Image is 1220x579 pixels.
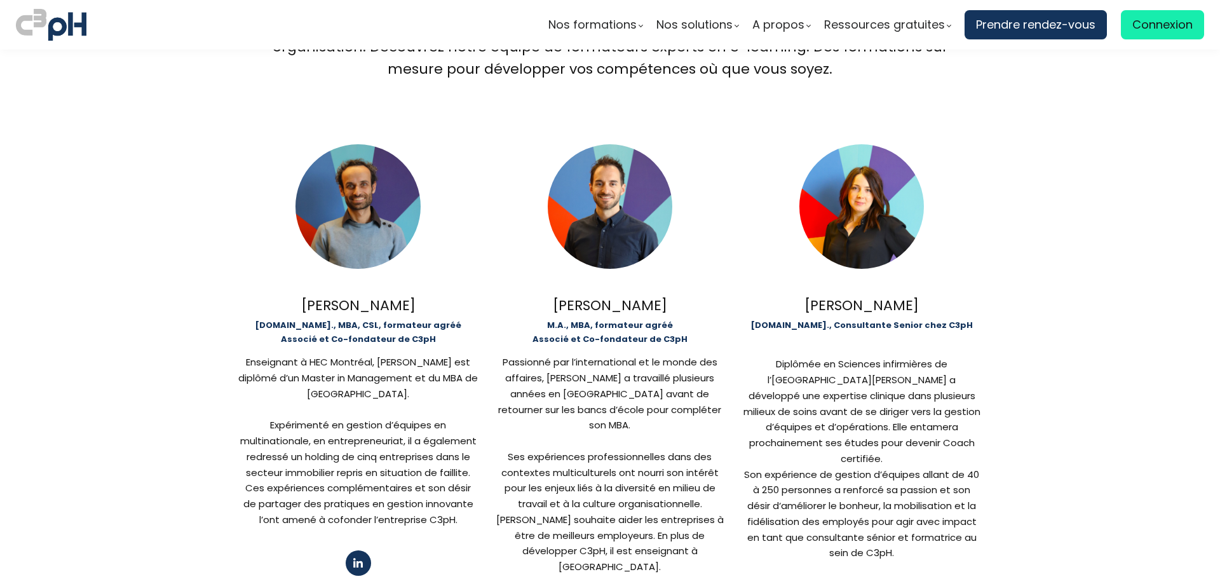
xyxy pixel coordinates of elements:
span: Prendre rendez-vous [976,15,1095,34]
div: Ses expériences professionnelles dans des contextes multiculturels ont nourri son intérêt pour le... [490,433,729,575]
div: Enseignant à HEC Montréal, [PERSON_NAME] est diplômé d’un Master in Management et du MBA de [... [238,355,478,528]
b: [DOMAIN_NAME]., Consultante Senior chez C3pH [750,319,973,331]
div: [PERSON_NAME] [742,294,981,317]
a: Prendre rendez-vous [965,10,1107,39]
div: Diplômée en Sciences infirmières de l’[GEOGRAPHIC_DATA][PERSON_NAME] a développé une expertise cl... [742,357,981,467]
div: [PERSON_NAME] [238,294,478,317]
span: Ressources gratuites [824,15,945,34]
span: Nos formations [548,15,637,34]
a: Connexion [1121,10,1204,39]
div: [PERSON_NAME] [490,294,729,317]
img: logo C3PH [16,6,86,43]
div: Passionné par l’international et le monde des affaires, [PERSON_NAME] a travaillé plusieurs année... [490,355,729,433]
b: [DOMAIN_NAME]., MBA, CSL, formateur agréé Associé et Co-fondateur de C3pH [255,319,461,345]
span: Connexion [1132,15,1193,34]
span: A propos [752,15,804,34]
span: Nos solutions [656,15,733,34]
b: M.A., MBA, formateur agréé Associé et Co-fondateur de C3pH [532,319,688,345]
div: Son expérience de gestion d’équipes allant de 40 à 250 personnes a renforcé sa passion et son dés... [742,467,981,562]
